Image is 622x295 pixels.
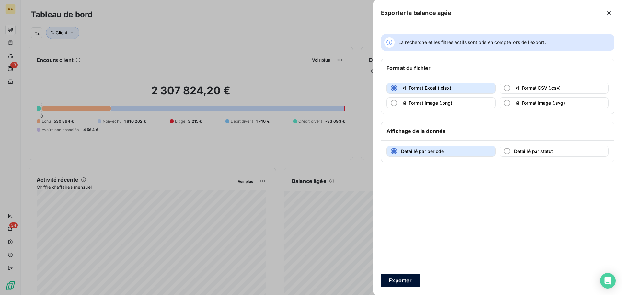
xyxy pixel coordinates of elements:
span: Format CSV (.csv) [522,85,561,91]
h5: Exporter la balance agée [381,8,452,17]
button: Format CSV (.csv) [500,83,609,94]
button: Format Excel (.xlsx) [386,83,496,94]
button: Format Image (.svg) [500,97,609,108]
span: Format Image (.svg) [522,100,565,106]
div: Open Intercom Messenger [600,273,616,289]
span: Format Excel (.xlsx) [409,85,451,91]
h6: Format du fichier [386,64,431,72]
button: Exporter [381,274,420,287]
span: La recherche et les filtres actifs sont pris en compte lors de l’export. [398,39,546,46]
span: Format image (.png) [409,100,452,106]
button: Détaillé par période [386,146,496,157]
h6: Affichage de la donnée [386,127,446,135]
button: Format image (.png) [386,97,496,108]
span: Détaillé par période [401,148,444,154]
span: Détaillé par statut [514,148,553,154]
button: Détaillé par statut [500,146,609,157]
